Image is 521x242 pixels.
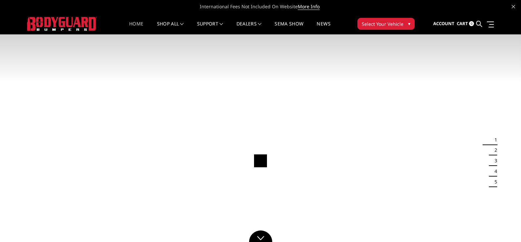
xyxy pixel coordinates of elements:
[27,17,97,30] img: BODYGUARD BUMPERS
[197,21,223,34] a: Support
[469,21,474,26] span: 0
[457,20,468,26] span: Cart
[129,21,143,34] a: Home
[317,21,330,34] a: News
[491,145,497,156] button: 2 of 5
[433,20,454,26] span: Account
[298,3,320,10] a: More Info
[236,21,262,34] a: Dealers
[357,18,415,30] button: Select Your Vehicle
[362,20,403,27] span: Select Your Vehicle
[457,15,474,33] a: Cart 0
[275,21,303,34] a: SEMA Show
[491,156,497,166] button: 3 of 5
[157,21,184,34] a: shop all
[491,166,497,177] button: 4 of 5
[491,135,497,145] button: 1 of 5
[408,20,410,27] span: ▾
[491,177,497,187] button: 5 of 5
[249,230,272,242] a: Click to Down
[433,15,454,33] a: Account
